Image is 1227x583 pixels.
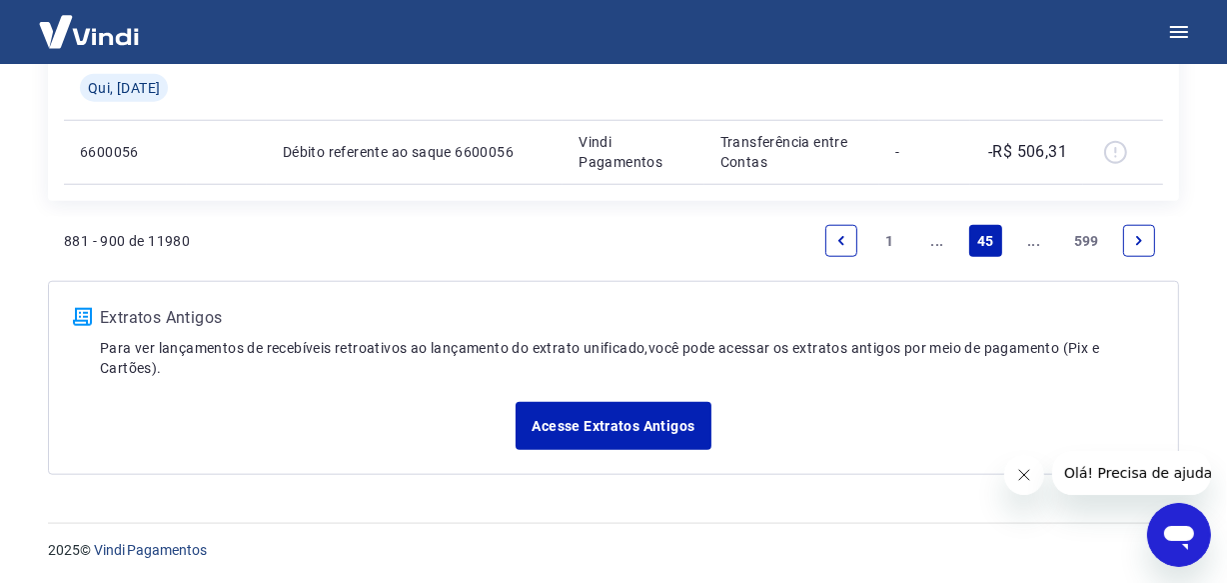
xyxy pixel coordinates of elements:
a: Page 1 [873,225,905,257]
iframe: Botão para abrir a janela de mensagens [1147,503,1211,567]
ul: Pagination [817,217,1163,265]
p: Extratos Antigos [100,306,1154,330]
p: Para ver lançamentos de recebíveis retroativos ao lançamento do extrato unificado, você pode aces... [100,338,1154,378]
a: Page 599 [1066,225,1107,257]
p: - [895,142,954,162]
a: Previous page [825,225,857,257]
p: Débito referente ao saque 6600056 [283,142,547,162]
iframe: Fechar mensagem [1004,455,1044,495]
span: Qui, [DATE] [88,78,160,98]
p: 6600056 [80,142,171,162]
a: Acesse Extratos Antigos [516,402,710,450]
img: Vindi [24,1,154,62]
p: 881 - 900 de 11980 [64,231,190,251]
iframe: Mensagem da empresa [1052,451,1211,495]
p: Transferência entre Contas [720,132,863,172]
p: -R$ 506,31 [988,140,1067,164]
a: Jump backward [921,225,953,257]
a: Vindi Pagamentos [94,542,207,558]
a: Next page [1123,225,1155,257]
a: Page 45 is your current page [969,225,1002,257]
img: ícone [73,308,92,326]
p: 2025 © [48,540,1179,561]
span: Olá! Precisa de ajuda? [12,14,168,30]
p: Vindi Pagamentos [579,132,688,172]
a: Jump forward [1018,225,1050,257]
